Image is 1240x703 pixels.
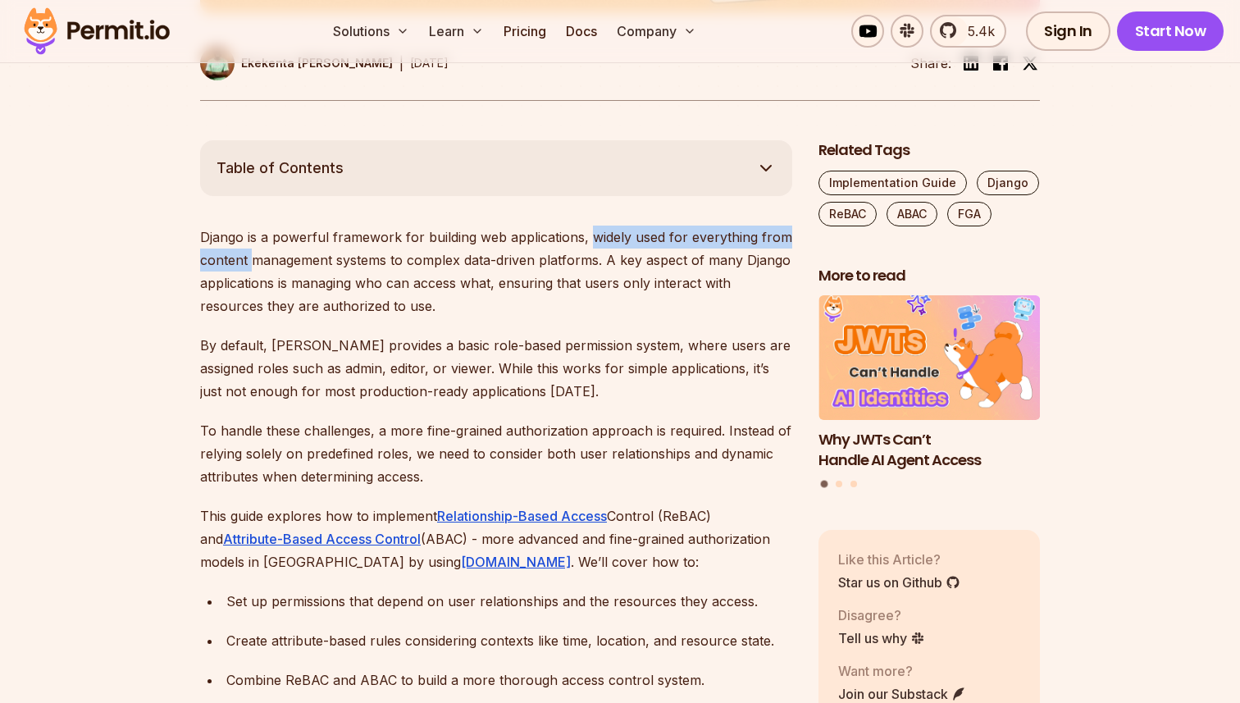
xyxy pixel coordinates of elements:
a: Django [977,171,1039,195]
a: ReBAC [818,202,877,226]
img: facebook [991,53,1010,73]
div: Create attribute-based rules considering contexts like time, location, and resource state. [226,629,792,652]
a: Why JWTs Can’t Handle AI Agent AccessWhy JWTs Can’t Handle AI Agent Access [818,295,1040,470]
span: 5.4k [958,21,995,41]
a: Star us on Github [838,573,960,592]
a: Docs [559,15,604,48]
a: Ekekenta [PERSON_NAME] [200,46,393,80]
li: 1 of 3 [818,295,1040,470]
a: Start Now [1117,11,1224,51]
a: Pricing [497,15,553,48]
a: ABAC [887,202,937,226]
p: By default, [PERSON_NAME] provides a basic role-based permission system, where users are assigned... [200,334,792,403]
li: Share: [910,53,951,73]
p: To handle these challenges, a more fine-grained authorization approach is required. Instead of re... [200,419,792,488]
a: 5.4k [930,15,1006,48]
a: FGA [947,202,992,226]
time: [DATE] [410,56,449,70]
div: | [399,53,403,73]
button: Company [610,15,703,48]
a: Tell us why [838,628,925,648]
p: Like this Article? [838,550,960,569]
img: Ekekenta Clinton [200,46,235,80]
p: This guide explores how to implement Control (ReBAC) and (ABAC) - more advanced and fine-grained ... [200,504,792,573]
button: Solutions [326,15,416,48]
button: Go to slide 1 [821,481,828,488]
a: Sign In [1026,11,1110,51]
h3: Why JWTs Can’t Handle AI Agent Access [818,430,1040,471]
span: Table of Contents [217,157,344,180]
p: Ekekenta [PERSON_NAME] [241,55,393,71]
img: Why JWTs Can’t Handle AI Agent Access [818,295,1040,420]
img: linkedin [961,53,981,73]
a: Implementation Guide [818,171,967,195]
h2: Related Tags [818,140,1040,161]
p: Want more? [838,661,966,681]
a: Relationship-Based Access [437,508,607,524]
a: Attribute-Based Access Control [223,531,421,547]
img: twitter [1022,55,1038,71]
p: Django is a powerful framework for building web applications, widely used for everything from con... [200,226,792,317]
div: Set up permissions that depend on user relationships and the resources they access. [226,590,792,613]
p: Disagree? [838,605,925,625]
button: Go to slide 2 [836,481,842,487]
button: Table of Contents [200,140,792,196]
div: Posts [818,295,1040,490]
a: [DOMAIN_NAME] [461,554,571,570]
div: Combine ReBAC and ABAC to build a more thorough access control system. [226,669,792,692]
button: Go to slide 3 [850,481,857,487]
h2: More to read [818,266,1040,286]
button: Learn [422,15,490,48]
img: Permit logo [16,3,177,59]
